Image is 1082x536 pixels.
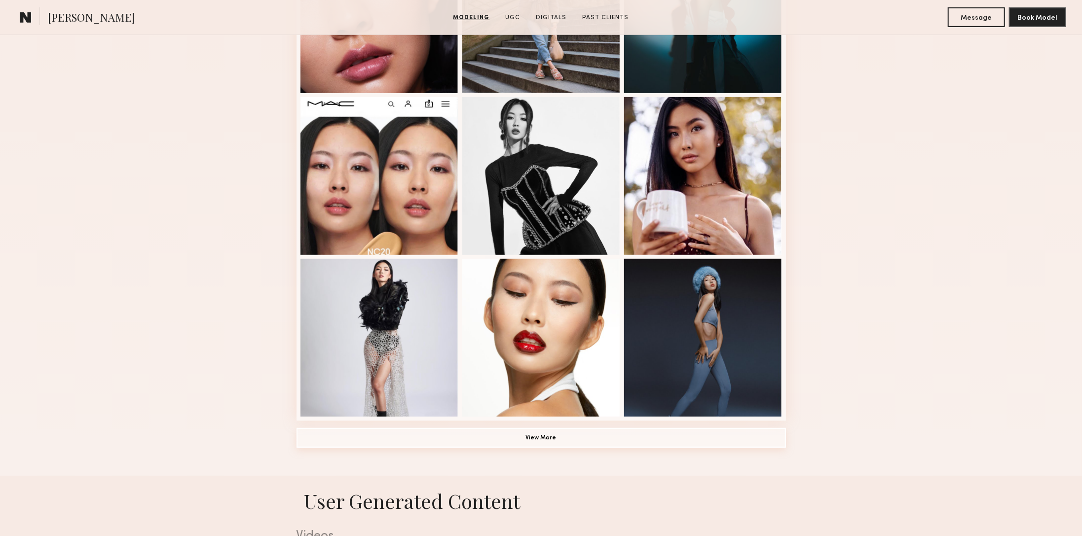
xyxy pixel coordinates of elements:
[297,428,786,448] button: View More
[579,13,633,22] a: Past Clients
[289,488,794,514] h1: User Generated Content
[1009,7,1066,27] button: Book Model
[502,13,524,22] a: UGC
[532,13,571,22] a: Digitals
[948,7,1005,27] button: Message
[449,13,494,22] a: Modeling
[48,10,135,27] span: [PERSON_NAME]
[1009,13,1066,21] a: Book Model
